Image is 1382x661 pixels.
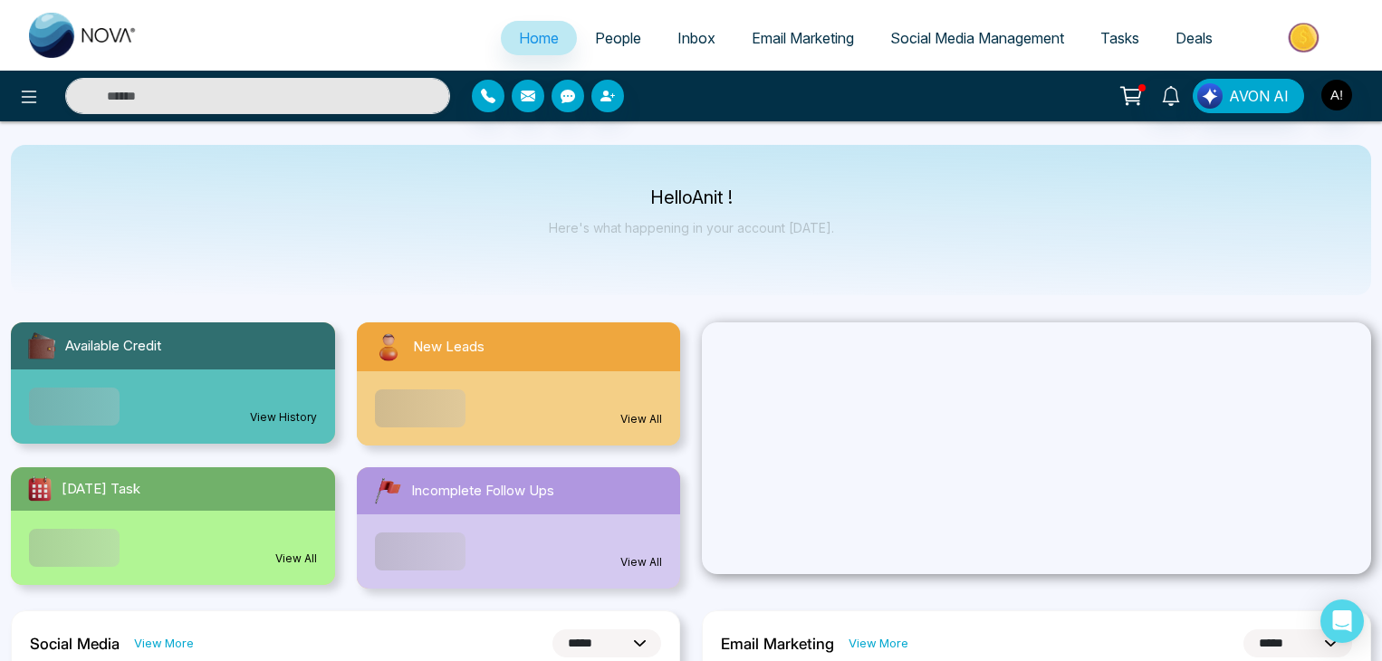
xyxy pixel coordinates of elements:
[1157,21,1231,55] a: Deals
[549,220,834,235] p: Here's what happening in your account [DATE].
[577,21,659,55] a: People
[346,322,692,445] a: New LeadsView All
[411,481,554,502] span: Incomplete Follow Ups
[501,21,577,55] a: Home
[1100,29,1139,47] span: Tasks
[134,635,194,652] a: View More
[25,474,54,503] img: todayTask.svg
[62,479,140,500] span: [DATE] Task
[1229,85,1289,107] span: AVON AI
[65,336,161,357] span: Available Credit
[734,21,872,55] a: Email Marketing
[620,554,662,570] a: View All
[620,411,662,427] a: View All
[413,337,485,358] span: New Leads
[872,21,1082,55] a: Social Media Management
[677,29,715,47] span: Inbox
[29,13,138,58] img: Nova CRM Logo
[1176,29,1213,47] span: Deals
[721,635,834,653] h2: Email Marketing
[659,21,734,55] a: Inbox
[1321,80,1352,110] img: User Avatar
[30,635,120,653] h2: Social Media
[549,190,834,206] p: Hello Anit !
[1320,599,1364,643] div: Open Intercom Messenger
[519,29,559,47] span: Home
[346,467,692,589] a: Incomplete Follow UpsView All
[1197,83,1223,109] img: Lead Flow
[1082,21,1157,55] a: Tasks
[849,635,908,652] a: View More
[275,551,317,567] a: View All
[1240,17,1371,58] img: Market-place.gif
[371,330,406,364] img: newLeads.svg
[752,29,854,47] span: Email Marketing
[371,474,404,507] img: followUps.svg
[250,409,317,426] a: View History
[595,29,641,47] span: People
[25,330,58,362] img: availableCredit.svg
[890,29,1064,47] span: Social Media Management
[1193,79,1304,113] button: AVON AI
